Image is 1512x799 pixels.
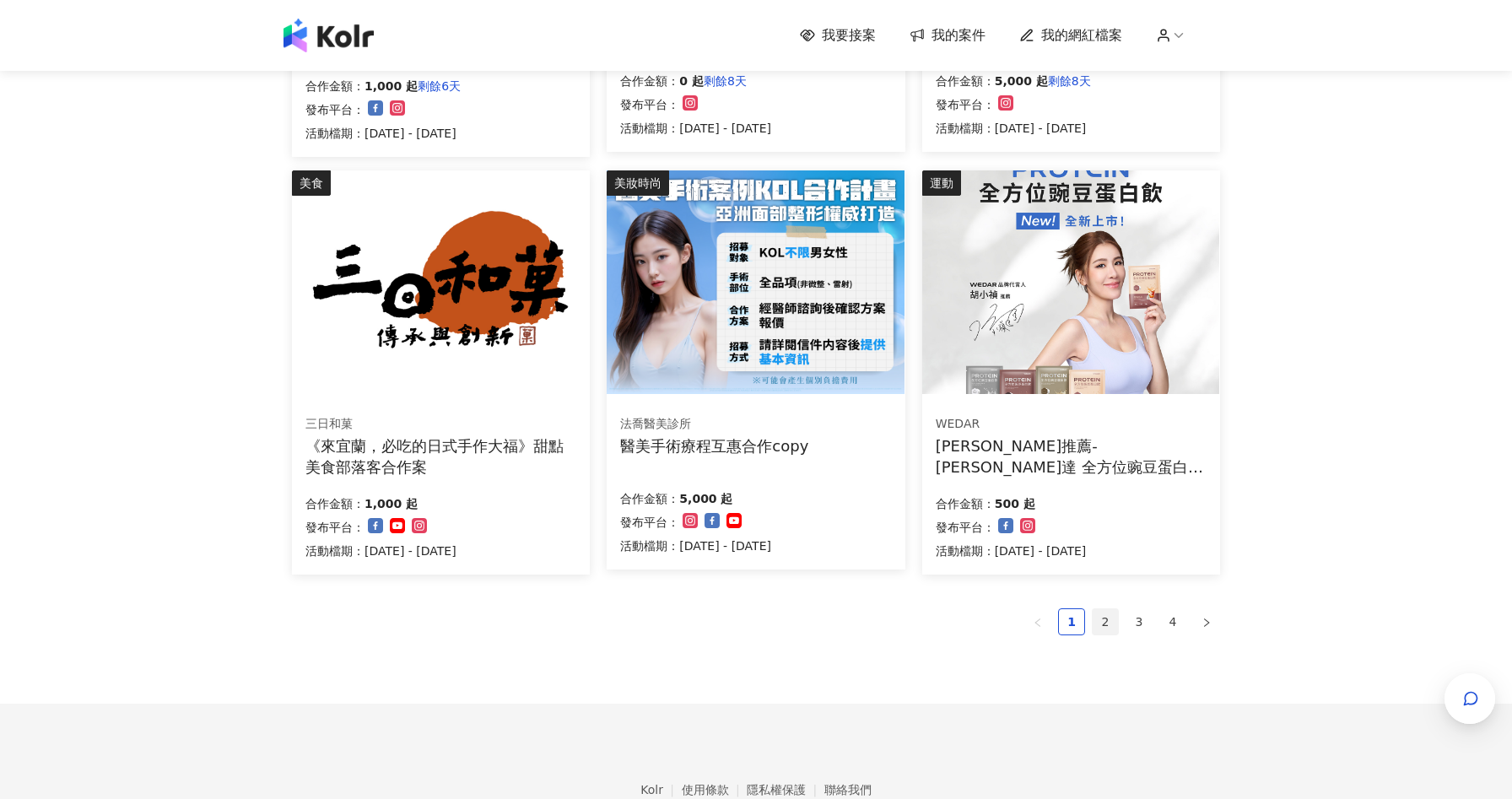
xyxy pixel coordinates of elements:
[936,94,995,115] p: 發布平台：
[910,26,985,45] a: 我的案件
[620,512,679,532] p: 發布平台：
[747,783,824,796] a: 隱私權保護
[922,170,961,196] div: 運動
[931,26,985,45] span: 我的案件
[364,494,418,514] p: 1,000 起
[607,170,669,196] div: 美妝時尚
[936,118,1091,138] p: 活動檔期：[DATE] - [DATE]
[418,76,461,96] p: 剩餘6天
[292,170,331,196] div: 美食
[607,170,904,394] img: 眼袋、隆鼻、隆乳、抽脂、墊下巴
[305,435,576,478] div: 《來宜蘭，必吃的日式手作大福》甜點美食部落客合作案
[620,416,808,433] div: 法喬醫美診所
[1160,609,1185,634] a: 4
[995,494,1035,514] p: 500 起
[824,783,872,796] a: 聯絡我們
[822,26,876,45] span: 我要接案
[995,71,1048,91] p: 5,000 起
[679,71,704,91] p: 0 起
[1093,609,1118,634] a: 2
[1193,608,1220,635] button: right
[936,71,995,91] p: 合作金額：
[1019,26,1122,45] a: 我的網紅檔案
[1159,608,1186,635] li: 4
[1024,608,1051,635] li: Previous Page
[1201,618,1212,628] span: right
[936,517,995,537] p: 發布平台：
[1058,608,1085,635] li: 1
[679,489,732,509] p: 5,000 起
[620,489,679,509] p: 合作金額：
[620,118,771,138] p: 活動檔期：[DATE] - [DATE]
[305,517,364,537] p: 發布平台：
[283,19,374,52] img: logo
[305,123,461,143] p: 活動檔期：[DATE] - [DATE]
[620,536,771,556] p: 活動檔期：[DATE] - [DATE]
[682,783,748,796] a: 使用條款
[620,94,679,115] p: 發布平台：
[364,76,418,96] p: 1,000 起
[1048,71,1091,91] p: 剩餘8天
[1126,609,1152,634] a: 3
[292,170,589,394] img: 三日和菓｜手作大福甜點體驗 × 宜蘭在地散策推薦
[640,783,681,796] a: Kolr
[1024,608,1051,635] button: left
[1041,26,1122,45] span: 我的網紅檔案
[620,71,679,91] p: 合作金額：
[704,71,747,91] p: 剩餘8天
[1193,608,1220,635] li: Next Page
[1126,608,1153,635] li: 3
[936,541,1087,561] p: 活動檔期：[DATE] - [DATE]
[620,435,808,456] div: 醫美手術療程互惠合作copy
[305,416,575,433] div: 三日和菓
[305,100,364,120] p: 發布平台：
[305,76,364,96] p: 合作金額：
[305,541,456,561] p: 活動檔期：[DATE] - [DATE]
[1092,608,1119,635] li: 2
[936,494,995,514] p: 合作金額：
[936,435,1207,478] div: [PERSON_NAME]推薦-[PERSON_NAME]達 全方位豌豆蛋白飲 (互惠合作檔）
[936,416,1206,433] div: WEDAR
[800,26,876,45] a: 我要接案
[922,170,1219,394] img: WEDAR薇達 全方位豌豆蛋白飲
[1059,609,1084,634] a: 1
[305,494,364,514] p: 合作金額：
[1033,618,1043,628] span: left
